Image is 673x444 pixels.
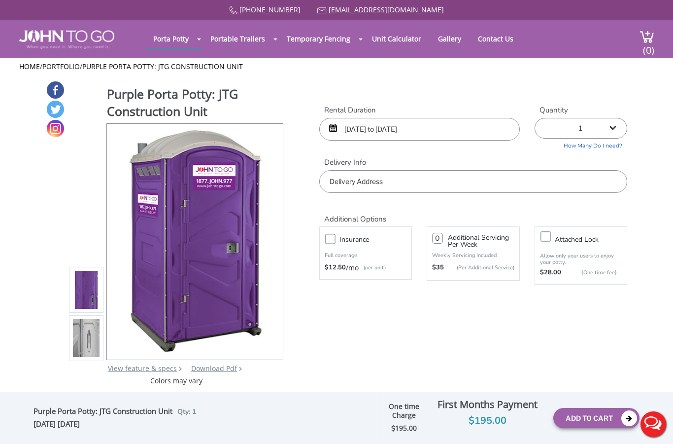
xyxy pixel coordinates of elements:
h2: Additional Options [319,203,627,224]
a: Gallery [431,29,469,48]
span: [DATE] [58,419,80,429]
p: Allow only your users to enjoy your potty. [540,253,622,265]
span: [DATE] [34,419,56,429]
a: Instagram [47,120,64,137]
img: chevron.png [239,367,242,371]
label: Rental Duration [319,105,520,115]
a: Facebook [47,81,64,99]
a: Twitter [47,101,64,118]
a: Temporary Fencing [279,29,358,48]
div: Purple Porta Potty: JTG Construction Unit [34,407,196,419]
strong: $12.50 [325,263,346,273]
a: Contact Us [471,29,521,48]
img: cart a [639,30,654,43]
p: (per unit) [359,263,386,273]
div: /mo [325,263,406,273]
p: Weekly Servicing Included [432,252,514,259]
input: Delivery Address [319,170,627,193]
ul: / / [19,62,654,72]
div: Colors may vary [69,376,284,386]
div: First Months Payment [429,396,546,413]
label: Delivery Info [319,157,627,168]
a: Unit Calculator [365,29,429,48]
img: Mail [317,7,327,14]
a: Home [19,62,40,71]
a: Download Pdf [191,364,237,373]
a: [PHONE_NUMBER] [239,5,301,14]
strong: $28.00 [540,268,561,278]
p: Full coverage [325,251,406,260]
h3: Additional Servicing Per Week [448,234,514,248]
label: Quantity [535,105,627,115]
h3: Insurance [339,233,416,246]
div: $195.00 [429,413,546,429]
span: (0) [642,36,654,57]
button: Live Chat [634,405,673,444]
p: (Per Additional Service) [444,264,514,271]
a: Portable Trailers [203,29,272,48]
a: Purple Porta Potty: JTG Construction Unit [82,62,243,71]
input: 0 [432,233,443,244]
img: JOHN to go [19,30,114,49]
a: Porta Potty [146,29,196,48]
span: Qty: 1 [177,407,196,416]
button: Add To Cart [553,408,639,428]
img: Product [73,176,100,408]
input: Start date | End date [319,118,520,141]
h3: Attached lock [555,233,632,246]
p: {One time fee} [566,268,617,278]
a: Portfolio [42,62,80,71]
strong: $35 [432,263,444,273]
img: Call [229,6,237,15]
img: Product [120,124,270,356]
strong: One time Charge [389,402,419,420]
span: 195.00 [395,423,417,433]
img: right arrow icon [179,367,182,371]
a: How Many Do I need? [535,139,627,150]
h1: Purple Porta Potty: JTG Construction Unit [107,85,284,122]
a: View feature & specs [108,364,177,373]
strong: $ [391,424,417,433]
a: [EMAIL_ADDRESS][DOMAIN_NAME] [329,5,444,14]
